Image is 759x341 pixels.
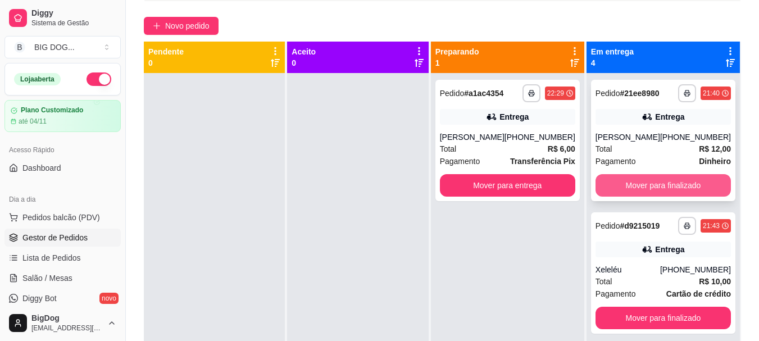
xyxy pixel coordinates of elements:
div: [PERSON_NAME] [440,131,505,143]
strong: Transferência Pix [510,157,575,166]
a: DiggySistema de Gestão [4,4,121,31]
strong: R$ 6,00 [548,144,575,153]
span: Pagamento [596,288,636,300]
span: Salão / Mesas [22,272,72,284]
div: Entrega [655,244,684,255]
a: Salão / Mesas [4,269,121,287]
button: Mover para finalizado [596,174,731,197]
a: Plano Customizadoaté 04/11 [4,100,121,132]
span: Total [440,143,457,155]
div: BIG DOG ... [34,42,75,53]
div: 21:43 [703,221,720,230]
div: [PHONE_NUMBER] [660,131,731,143]
span: Pagamento [596,155,636,167]
span: Pedidos balcão (PDV) [22,212,100,223]
p: Preparando [435,46,479,57]
span: Total [596,275,612,288]
span: Dashboard [22,162,61,174]
button: Select a team [4,36,121,58]
div: Entrega [499,111,529,122]
div: [PERSON_NAME] [596,131,660,143]
div: [PHONE_NUMBER] [505,131,575,143]
article: Plano Customizado [21,106,83,115]
span: Pedido [440,89,465,98]
div: 22:29 [547,89,564,98]
a: Gestor de Pedidos [4,229,121,247]
strong: Dinheiro [699,157,731,166]
button: Mover para finalizado [596,307,731,329]
span: Sistema de Gestão [31,19,116,28]
div: 21:40 [703,89,720,98]
p: Pendente [148,46,184,57]
span: Gestor de Pedidos [22,232,88,243]
div: Acesso Rápido [4,141,121,159]
p: Em entrega [591,46,634,57]
span: [EMAIL_ADDRESS][DOMAIN_NAME] [31,324,103,333]
p: 4 [591,57,634,69]
span: BigDog [31,313,103,324]
span: Pagamento [440,155,480,167]
p: 0 [292,57,316,69]
strong: # a1ac4354 [464,89,503,98]
p: 0 [148,57,184,69]
p: Aceito [292,46,316,57]
div: Loja aberta [14,73,61,85]
div: Entrega [655,111,684,122]
span: Total [596,143,612,155]
a: Lista de Pedidos [4,249,121,267]
button: BigDog[EMAIL_ADDRESS][DOMAIN_NAME] [4,310,121,337]
strong: R$ 12,00 [699,144,731,153]
span: Diggy [31,8,116,19]
span: Diggy Bot [22,293,57,304]
span: plus [153,22,161,30]
button: Mover para entrega [440,174,575,197]
article: até 04/11 [19,117,47,126]
div: Xeleléu [596,264,660,275]
div: Dia a dia [4,190,121,208]
p: 1 [435,57,479,69]
div: [PHONE_NUMBER] [660,264,731,275]
strong: # d9215019 [620,221,660,230]
span: Pedido [596,89,620,98]
strong: # 21ee8980 [620,89,659,98]
span: Lista de Pedidos [22,252,81,263]
strong: R$ 10,00 [699,277,731,286]
span: Novo pedido [165,20,210,32]
span: B [14,42,25,53]
button: Novo pedido [144,17,219,35]
button: Alterar Status [87,72,111,86]
button: Pedidos balcão (PDV) [4,208,121,226]
a: Dashboard [4,159,121,177]
a: Diggy Botnovo [4,289,121,307]
strong: Cartão de crédito [666,289,731,298]
span: Pedido [596,221,620,230]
